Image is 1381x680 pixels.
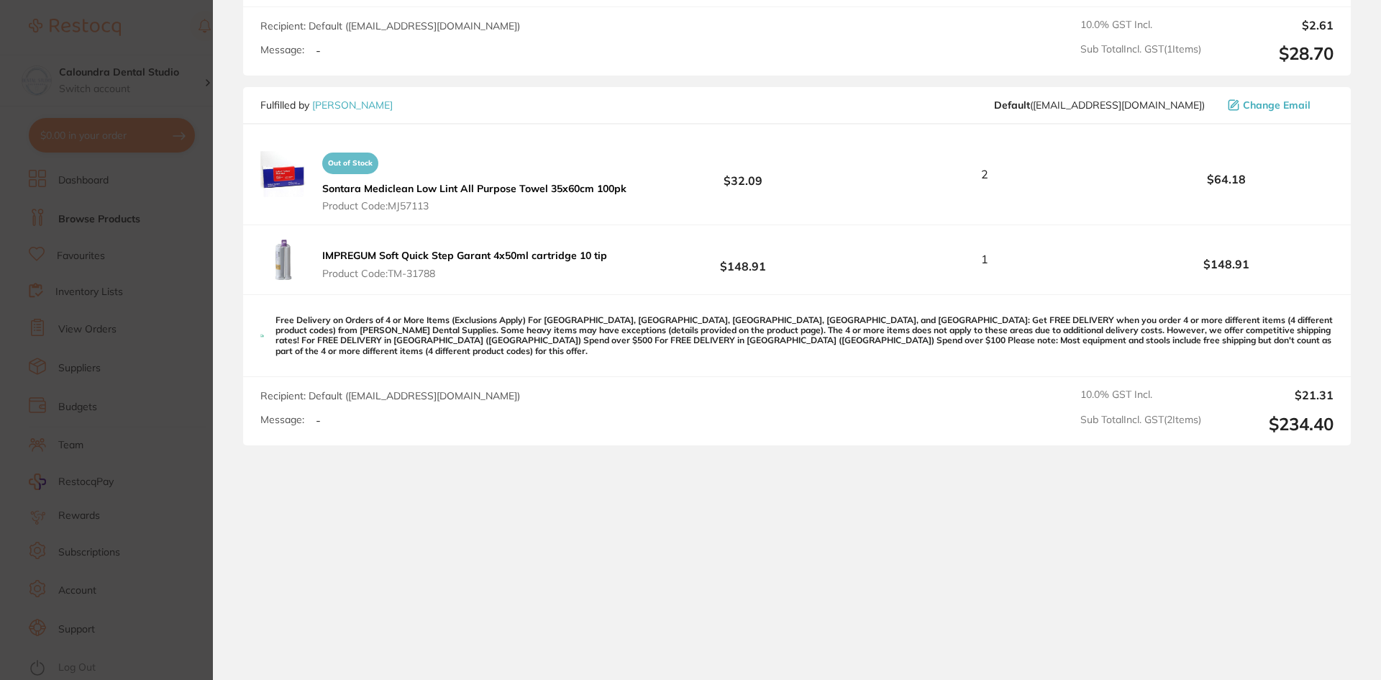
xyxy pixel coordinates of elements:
[981,168,988,181] span: 2
[1213,43,1334,64] output: $28.70
[636,161,850,188] b: $32.09
[63,41,248,55] p: It has been 14 days since you have started your Restocq journey. We wanted to do a check in and s...
[322,153,378,174] span: Out of Stock
[312,99,393,112] a: [PERSON_NAME]
[1080,43,1201,64] span: Sub Total Incl. GST ( 1 Items)
[1119,258,1334,271] b: $148.91
[636,246,850,273] b: $148.91
[275,315,1334,357] p: Free Delivery on Orders of 4 or More Items (Exclusions Apply) For [GEOGRAPHIC_DATA], [GEOGRAPHIC_...
[994,99,1030,112] b: Default
[1080,389,1201,402] span: 10.0 % GST Incl.
[260,151,306,197] img: azU3bHljdQ
[981,253,988,266] span: 1
[1119,173,1334,186] b: $64.18
[260,19,520,32] span: Recipient: Default ( [EMAIL_ADDRESS][DOMAIN_NAME] )
[260,389,520,402] span: Recipient: Default ( [EMAIL_ADDRESS][DOMAIN_NAME] )
[322,200,626,212] span: Product Code: MJ57113
[318,249,611,279] button: IMPREGUM Soft Quick Step Garant 4x50ml cartridge 10 tip Product Code:TM-31788
[260,99,393,111] p: Fulfilled by
[1080,19,1201,32] span: 10.0 % GST Incl.
[322,268,607,279] span: Product Code: TM-31788
[316,414,321,427] p: -
[63,55,248,68] p: Message from Restocq, sent 6d ago
[1213,389,1334,402] output: $21.31
[1213,414,1334,435] output: $234.40
[1080,414,1201,435] span: Sub Total Incl. GST ( 2 Items)
[22,30,266,78] div: message notification from Restocq, 6d ago. It has been 14 days since you have started your Restoc...
[32,43,55,66] img: Profile image for Restocq
[316,44,321,57] p: -
[318,146,631,212] button: Out of StockSontara Mediclean Low Lint All Purpose Towel 35x60cm 100pk Product Code:MJ57113
[1223,99,1334,112] button: Change Email
[260,237,306,283] img: Y3F4aDB6Yw
[322,249,607,262] b: IMPREGUM Soft Quick Step Garant 4x50ml cartridge 10 tip
[994,99,1205,111] span: save@adamdental.com.au
[1243,99,1311,111] span: Change Email
[1213,19,1334,32] output: $2.61
[260,44,304,56] label: Message:
[322,182,626,195] b: Sontara Mediclean Low Lint All Purpose Towel 35x60cm 100pk
[260,414,304,426] label: Message:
